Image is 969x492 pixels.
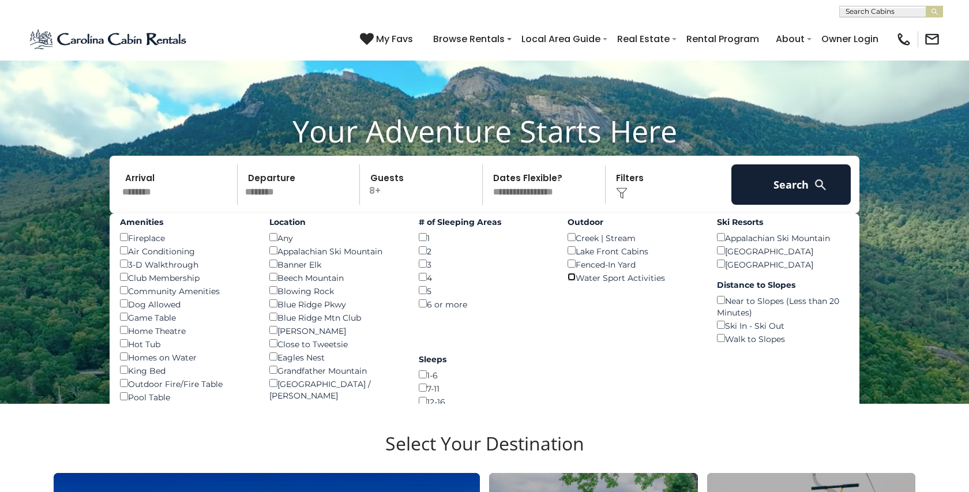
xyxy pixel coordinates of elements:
div: 1-6 [419,368,551,381]
div: Home Theatre [120,324,252,337]
a: About [770,29,810,49]
div: Game Table [120,310,252,324]
div: Community Amenities [120,284,252,297]
label: Amenities [120,216,252,228]
div: Pool Table [120,390,252,403]
div: Grandfather Mountain [269,363,401,377]
div: Lake Front Cabins [568,244,700,257]
img: search-regular-white.png [813,178,828,192]
button: Search [731,164,851,205]
h1: Your Adventure Starts Here [9,113,960,149]
div: [GEOGRAPHIC_DATA] [717,257,849,271]
div: [GEOGRAPHIC_DATA] / [PERSON_NAME] [269,377,401,401]
a: Rental Program [681,29,765,49]
div: King Bed [120,363,252,377]
div: Outdoor Fire/Fire Table [120,377,252,390]
div: 4 [419,271,551,284]
div: 12-16 [419,395,551,408]
div: Air Conditioning [120,244,252,257]
div: Hot Tub [120,337,252,350]
div: Appalachian Ski Mountain [269,244,401,257]
div: [PERSON_NAME] Lake [269,401,401,415]
a: My Favs [360,32,416,47]
div: Beech Mountain [269,271,401,284]
label: Outdoor [568,216,700,228]
div: 3-D Walkthrough [120,257,252,271]
div: Dog Allowed [120,297,252,310]
h3: Select Your Destination [52,433,917,473]
img: mail-regular-black.png [924,31,940,47]
div: Blowing Rock [269,284,401,297]
div: 6 or more [419,297,551,310]
a: Real Estate [611,29,675,49]
div: Fireplace [120,231,252,244]
div: Eagles Nest [269,350,401,363]
div: Blue Ridge Pkwy [269,297,401,310]
div: [PERSON_NAME] [269,324,401,337]
div: Walk to Slopes [717,332,849,345]
img: filter--v1.png [616,187,628,199]
a: Browse Rentals [427,29,510,49]
p: 8+ [363,164,482,205]
div: 7-11 [419,381,551,395]
div: Close to Tweetsie [269,337,401,350]
div: 1 [419,231,551,244]
div: Views [120,403,252,416]
img: phone-regular-black.png [896,31,912,47]
div: Fenced-In Yard [568,257,700,271]
div: Water Sport Activities [568,271,700,284]
label: # of Sleeping Areas [419,216,551,228]
label: Ski Resorts [717,216,849,228]
div: 3 [419,257,551,271]
div: 2 [419,244,551,257]
label: Location [269,216,401,228]
span: My Favs [376,32,413,46]
label: Sleeps [419,354,551,365]
label: Distance to Slopes [717,279,849,291]
div: Ski In - Ski Out [717,318,849,332]
div: [GEOGRAPHIC_DATA] [717,244,849,257]
div: Homes on Water [120,350,252,363]
img: Blue-2.png [29,28,189,51]
div: 5 [419,284,551,297]
a: Owner Login [816,29,884,49]
div: Club Membership [120,271,252,284]
div: Banner Elk [269,257,401,271]
div: Appalachian Ski Mountain [717,231,849,244]
div: Blue Ridge Mtn Club [269,310,401,324]
div: Creek | Stream [568,231,700,244]
div: Any [269,231,401,244]
a: Local Area Guide [516,29,606,49]
div: Near to Slopes (Less than 20 Minutes) [717,294,849,318]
